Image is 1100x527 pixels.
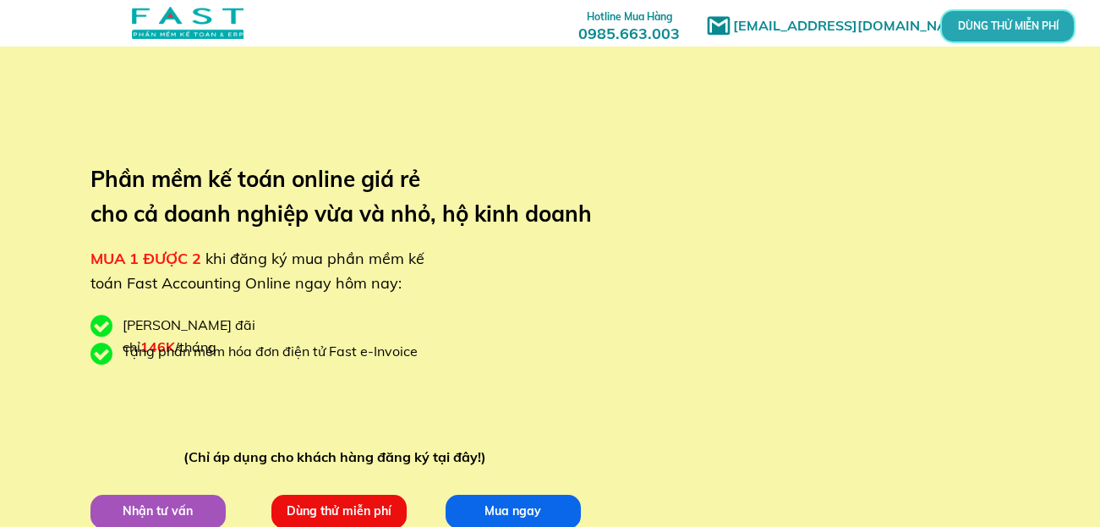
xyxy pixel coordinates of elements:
[123,341,430,363] div: Tặng phần mềm hóa đơn điện tử Fast e-Invoice
[90,162,617,232] h3: Phần mềm kế toán online giá rẻ cho cả doanh nghiệp vừa và nhỏ, hộ kinh doanh
[123,315,342,358] div: [PERSON_NAME] đãi chỉ /tháng
[183,447,494,469] div: (Chỉ áp dụng cho khách hàng đăng ký tại đây!)
[560,6,698,42] h3: 0985.663.003
[733,15,982,37] h1: [EMAIL_ADDRESS][DOMAIN_NAME]
[587,10,672,23] span: Hotline Mua Hàng
[90,249,424,293] span: khi đăng ký mua phần mềm kế toán Fast Accounting Online ngay hôm nay:
[140,338,175,355] span: 146K
[988,21,1028,30] p: DÙNG THỬ MIỄN PHÍ
[90,249,201,268] span: MUA 1 ĐƯỢC 2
